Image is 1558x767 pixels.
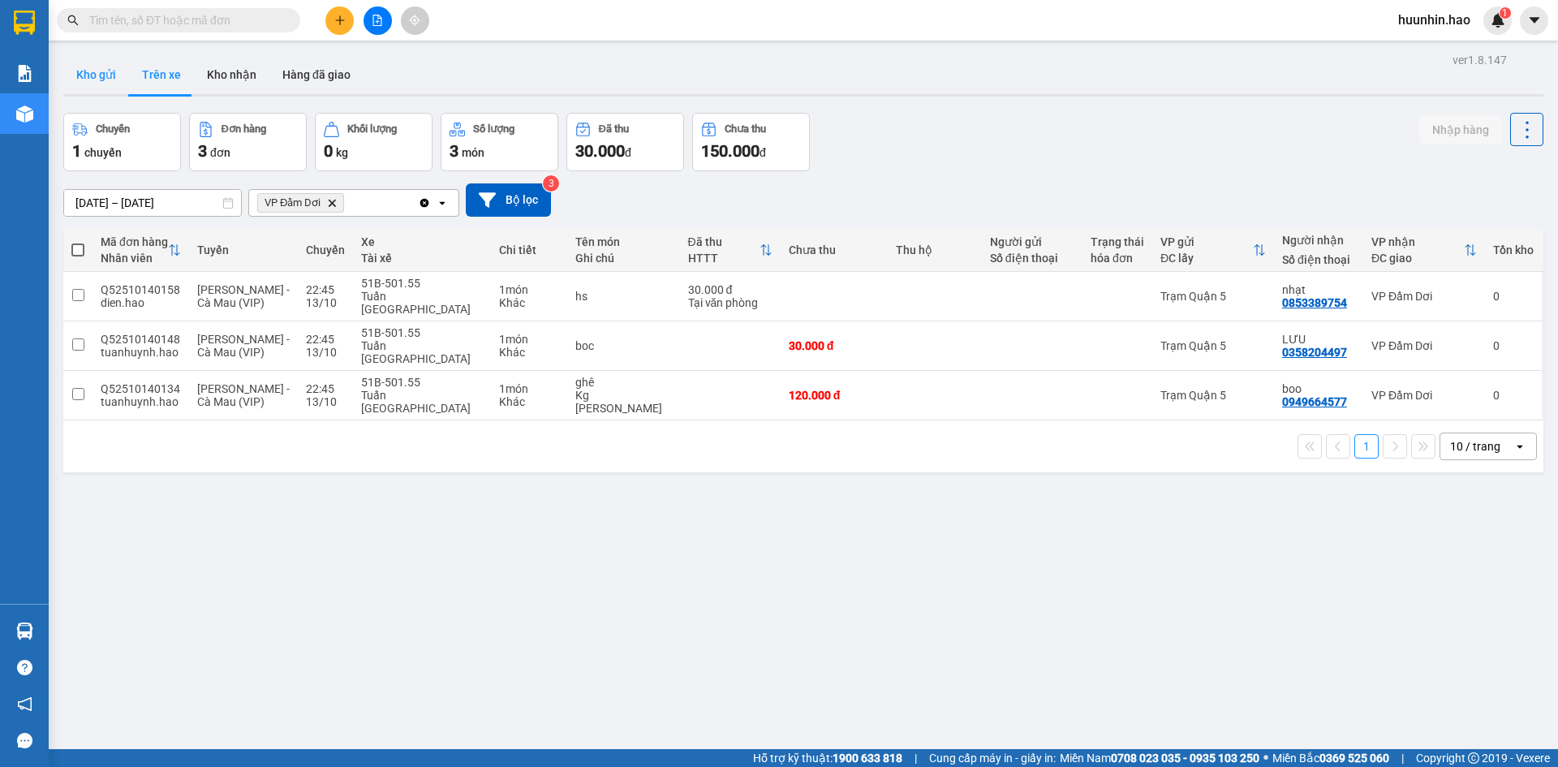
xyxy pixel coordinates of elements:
span: [PERSON_NAME] - Cà Mau (VIP) [197,382,290,408]
div: 1 món [499,382,558,395]
strong: 0369 525 060 [1319,752,1389,765]
div: 1 món [499,283,558,296]
div: Số lượng [473,123,514,135]
span: Miền Bắc [1272,749,1389,767]
div: 0358204497 [1282,346,1347,359]
img: solution-icon [16,65,33,82]
div: tuanhuynh.hao [101,395,181,408]
div: hóa đơn [1091,252,1144,265]
div: VP nhận [1371,235,1464,248]
div: Q52510140134 [101,382,181,395]
div: Chưa thu [789,243,880,256]
div: Ghi chú [575,252,672,265]
img: icon-new-feature [1491,13,1505,28]
span: file-add [372,15,383,26]
div: 22:45 [306,283,345,296]
button: caret-down [1520,6,1548,35]
div: Người gửi [990,235,1074,248]
button: Chuyến1chuyến [63,113,181,171]
svg: Clear all [418,196,431,209]
button: Khối lượng0kg [315,113,433,171]
div: 22:45 [306,333,345,346]
button: Nhập hàng [1419,115,1502,144]
button: Chưa thu150.000đ [692,113,810,171]
div: Tại văn phòng [688,296,773,309]
div: nhạt [1282,283,1355,296]
span: 3 [198,141,207,161]
div: VP gửi [1160,235,1253,248]
div: 1 món [499,333,558,346]
button: Trên xe [129,55,194,94]
span: đ [760,146,766,159]
div: Chưa thu [725,123,766,135]
div: Trạm Quận 5 [1160,339,1266,352]
div: Xe [361,235,483,248]
span: [PERSON_NAME] - Cà Mau (VIP) [197,283,290,309]
div: 51B-501.55 [361,326,483,339]
div: Số điện thoại [990,252,1074,265]
div: Tuấn [GEOGRAPHIC_DATA] [361,290,483,316]
div: 13/10 [306,296,345,309]
div: Tên món [575,235,672,248]
svg: Delete [327,198,337,208]
button: aim [401,6,429,35]
div: Trạm Quận 5 [1160,389,1266,402]
input: Tìm tên, số ĐT hoặc mã đơn [89,11,281,29]
div: dien.hao [101,296,181,309]
div: 13/10 [306,395,345,408]
input: Selected VP Đầm Dơi. [347,195,349,211]
div: Khối lượng [347,123,397,135]
span: [PERSON_NAME] - Cà Mau (VIP) [197,333,290,359]
span: 1 [1502,7,1508,19]
div: ghê [575,376,672,389]
div: tuanhuynh.hao [101,346,181,359]
th: Toggle SortBy [1363,229,1485,272]
div: 30.000 đ [688,283,773,296]
div: LƯU [1282,333,1355,346]
button: Kho nhận [194,55,269,94]
div: Chuyến [306,243,345,256]
div: Đơn hàng [222,123,266,135]
div: 0949664577 [1282,395,1347,408]
span: | [1401,749,1404,767]
th: Toggle SortBy [93,229,189,272]
span: VP Đầm Dơi, close by backspace [257,193,344,213]
div: 0 [1493,339,1534,352]
span: món [462,146,484,159]
button: Kho gửi [63,55,129,94]
div: Mã đơn hàng [101,235,168,248]
div: Thu hộ [896,243,973,256]
div: Chi tiết [499,243,558,256]
img: logo-vxr [14,11,35,35]
button: Hàng đã giao [269,55,364,94]
span: kg [336,146,348,159]
span: huunhin.hao [1385,10,1483,30]
span: Cung cấp máy in - giấy in: [929,749,1056,767]
span: VP Đầm Dơi [265,196,321,209]
div: Tồn kho [1493,243,1534,256]
span: question-circle [17,660,32,675]
div: VP Đầm Dơi [1371,389,1477,402]
button: Số lượng3món [441,113,558,171]
sup: 3 [543,175,559,192]
div: Khác [499,346,558,359]
div: Q52510140148 [101,333,181,346]
svg: open [1513,440,1526,453]
span: copyright [1468,752,1479,764]
div: 0 [1493,389,1534,402]
span: notification [17,696,32,712]
li: 26 Phó Cơ Điều, Phường 12 [152,40,678,60]
div: 10 / trang [1450,438,1500,455]
b: GỬI : VP Đầm Dơi [20,118,196,144]
img: warehouse-icon [16,106,33,123]
div: Trạm Quận 5 [1160,290,1266,303]
div: 120.000 đ [789,389,880,402]
div: 51B-501.55 [361,277,483,290]
div: boc [575,339,672,352]
li: Hotline: 02839552959 [152,60,678,80]
span: chuyến [84,146,122,159]
div: Tài xế [361,252,483,265]
img: logo.jpg [20,20,101,101]
span: ⚪️ [1263,755,1268,761]
div: 22:45 [306,382,345,395]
